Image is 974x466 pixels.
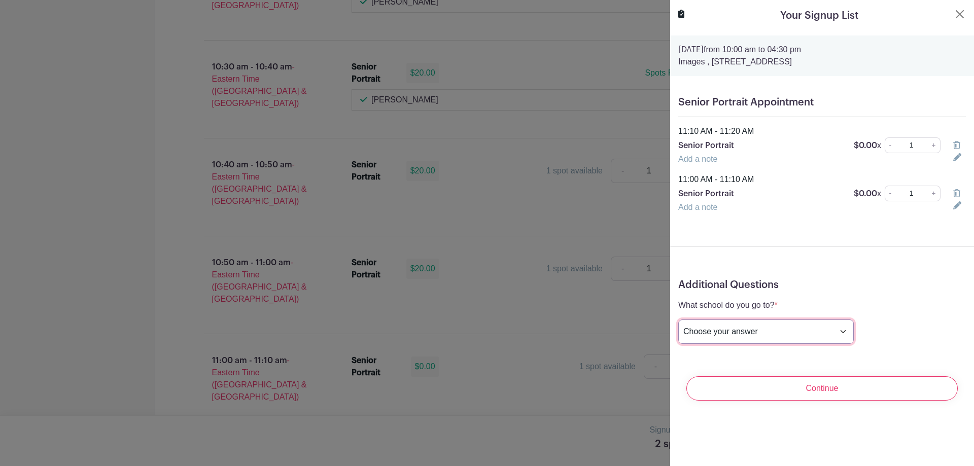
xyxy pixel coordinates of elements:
[672,125,972,137] div: 11:10 AM - 11:20 AM
[885,137,896,153] a: -
[678,203,717,211] a: Add a note
[854,139,881,152] p: $0.00
[678,96,966,109] h5: Senior Portrait Appointment
[678,155,717,163] a: Add a note
[854,188,881,200] p: $0.00
[780,8,858,23] h5: Your Signup List
[678,299,854,311] p: What school do you go to?
[678,279,966,291] h5: Additional Questions
[678,46,704,54] strong: [DATE]
[678,188,841,200] p: Senior Portrait
[678,139,841,152] p: Senior Portrait
[678,56,966,68] p: Images , [STREET_ADDRESS]
[877,141,881,150] span: x
[877,189,881,198] span: x
[954,8,966,20] button: Close
[885,186,896,201] a: -
[672,173,972,186] div: 11:00 AM - 11:10 AM
[927,186,940,201] a: +
[927,137,940,153] a: +
[686,376,958,401] input: Continue
[678,44,966,56] p: from 10:00 am to 04:30 pm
